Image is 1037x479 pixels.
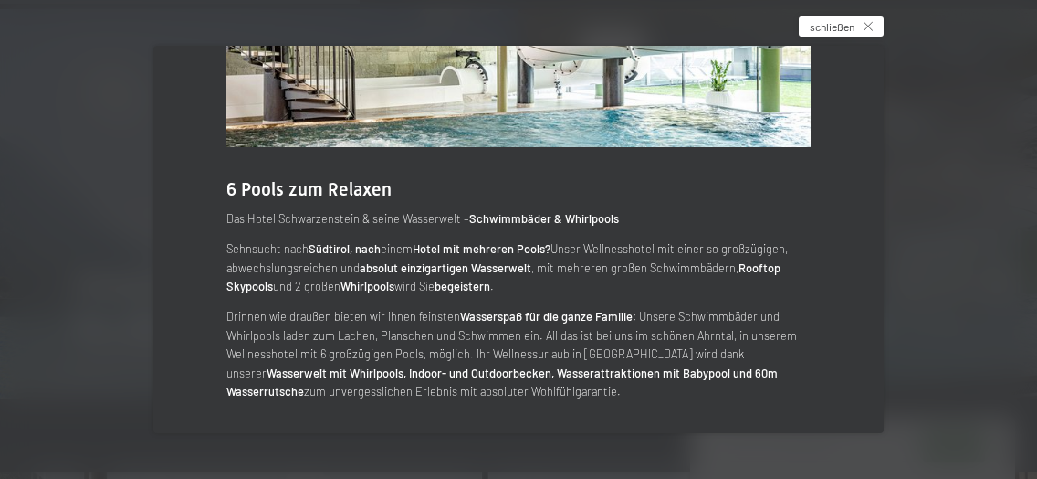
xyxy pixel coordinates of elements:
[360,261,531,275] strong: absolut einzigartigen Wasserwelt
[460,309,633,324] strong: Wasserspaß für die ganze Familie
[226,178,392,200] span: 6 Pools zum Relaxen
[810,19,854,35] span: schließen
[309,241,381,256] strong: Südtirol, nach
[226,307,811,400] p: Drinnen wie draußen bieten wir Ihnen feinsten : Unsere Schwimmbäder und Whirlpools laden zum Lach...
[226,366,778,399] strong: Wasserwelt mit Whirlpools, Indoor- und Outdoorbecken, Wasserattraktionen mit Babypool und 60m Was...
[469,211,619,226] strong: Schwimmbäder & Whirlpools
[226,209,811,228] p: Das Hotel Schwarzenstein & seine Wasserwelt –
[226,239,811,295] p: Sehnsucht nach einem Unser Wellnesshotel mit einer so großzügigen, abwechslungsreichen und , mit ...
[413,241,550,256] strong: Hotel mit mehreren Pools?
[340,279,394,293] strong: Whirlpools
[435,279,490,293] strong: begeistern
